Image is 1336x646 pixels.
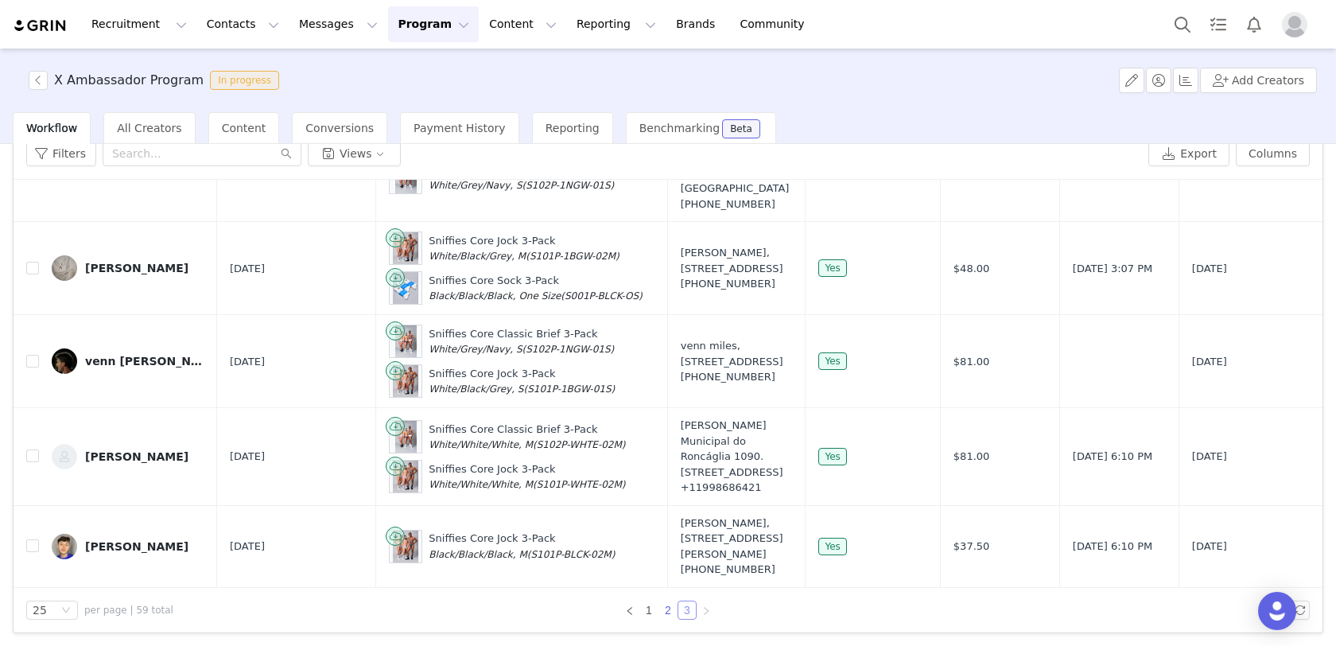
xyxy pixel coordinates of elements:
[522,344,615,355] span: (S102P-1NGW-01S)
[393,272,418,304] img: Product Image
[308,141,401,166] button: Views
[1282,12,1307,37] img: placeholder-profile.jpg
[666,6,729,42] a: Brands
[33,601,47,619] div: 25
[429,326,614,357] div: Sniffies Core Classic Brief 3-Pack
[640,601,658,619] a: 1
[1236,141,1310,166] button: Columns
[85,540,188,553] div: [PERSON_NAME]
[429,290,561,302] span: Black/Black/Black, One Size
[953,449,990,465] span: $81.00
[429,531,615,562] div: Sniffies Core Jock 3-Pack
[620,601,639,620] li: Previous Page
[103,141,301,166] input: Search...
[52,534,77,559] img: a565ad58-f566-47b7-b812-d832bf0f36bf.jpg
[1073,261,1152,277] span: [DATE] 3:07 PM
[1237,6,1272,42] button: Notifications
[522,180,615,191] span: (S102P-1NGW-01S)
[289,6,387,42] button: Messages
[395,421,417,453] img: Product Image
[818,538,846,555] span: Yes
[54,71,204,90] h3: X Ambassador Program
[1148,141,1229,166] button: Export
[393,232,418,264] img: Product Image
[639,122,720,134] span: Benchmarking
[526,251,619,262] span: (S101P-1BGW-02M)
[230,539,265,555] span: [DATE]
[681,338,793,385] div: venn miles, [STREET_ADDRESS]
[953,539,990,555] span: $37.50
[393,531,418,562] img: Product Image
[659,601,677,619] a: 2
[52,348,77,374] img: 663a7a50-778c-4965-abe7-e558081a266c.jpg
[953,354,990,370] span: $81.00
[546,122,600,134] span: Reporting
[429,461,625,492] div: Sniffies Core Jock 3-Pack
[230,261,265,277] span: [DATE]
[230,354,265,370] span: [DATE]
[658,601,678,620] li: 2
[678,601,697,620] li: 3
[429,251,526,262] span: White/Black/Grey, M
[395,325,417,357] img: Product Image
[197,6,289,42] button: Contacts
[429,549,526,560] span: Black/Black/Black, M
[480,6,566,42] button: Content
[429,344,522,355] span: White/Grey/Navy, S
[84,603,173,617] span: per page | 59 total
[13,18,68,33] img: grin logo
[388,6,479,42] button: Program
[639,601,658,620] li: 1
[701,606,711,616] i: icon: right
[697,601,716,620] li: Next Page
[681,418,793,496] div: [PERSON_NAME] Municipal do Roncáglia 1090. [STREET_ADDRESS]
[429,479,533,490] span: White/White/White, M
[1165,6,1200,42] button: Search
[82,6,196,42] button: Recruitment
[414,122,506,134] span: Payment History
[1200,68,1317,93] button: Add Creators
[1272,12,1323,37] button: Profile
[26,141,96,166] button: Filters
[52,348,204,374] a: venn [PERSON_NAME]
[429,233,619,264] div: Sniffies Core Jock 3-Pack
[1073,539,1152,555] span: [DATE] 6:10 PM
[210,71,279,90] span: In progress
[29,71,285,90] span: [object Object]
[61,605,71,617] i: icon: down
[731,6,821,42] a: Community
[533,439,625,450] span: (S102P-WHTE-02M)
[429,180,522,191] span: White/Grey/Navy, S
[85,450,188,463] div: [PERSON_NAME]
[527,549,616,560] span: (S101P-BLCK-02M)
[222,122,266,134] span: Content
[52,255,204,281] a: [PERSON_NAME]
[393,461,418,492] img: Product Image
[85,355,204,368] div: venn [PERSON_NAME]
[1073,449,1152,465] span: [DATE] 6:10 PM
[230,449,265,465] span: [DATE]
[561,290,642,302] span: (S001P-BLCK-OS)
[52,444,77,469] img: 73bc716a-1b3c-47e7-b06c-767e6aed468a--s.jpg
[1258,592,1296,630] div: Open Intercom Messenger
[52,444,204,469] a: [PERSON_NAME]
[681,276,793,292] div: [PHONE_NUMBER]
[52,255,77,281] img: 12d94e1f-0dd4-4165-b297-576a7092745e.jpg
[818,448,846,465] span: Yes
[818,259,846,277] span: Yes
[953,261,990,277] span: $48.00
[681,197,793,212] div: [PHONE_NUMBER]
[523,383,615,395] span: (S101P-1BGW-01S)
[305,122,374,134] span: Conversions
[625,606,635,616] i: icon: left
[393,365,418,397] img: Product Image
[681,245,793,292] div: [PERSON_NAME], [STREET_ADDRESS]
[429,439,533,450] span: White/White/White, M
[678,601,696,619] a: 3
[818,352,846,370] span: Yes
[429,383,523,395] span: White/Black/Grey, S
[681,369,793,385] div: [PHONE_NUMBER]
[85,262,188,274] div: [PERSON_NAME]
[681,562,793,578] div: [PHONE_NUMBER]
